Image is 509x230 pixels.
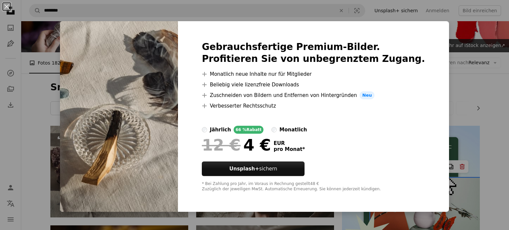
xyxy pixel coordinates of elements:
li: Zuschneiden von Bildern und Entfernen von Hintergründen [202,91,425,99]
span: 12 € [202,136,241,154]
span: EUR [274,140,305,146]
div: * Bei Zahlung pro Jahr, im Voraus in Rechnung gestellt 48 € Zuzüglich der jeweiligen MwSt. Automa... [202,181,425,192]
div: monatlich [279,126,307,134]
input: jährlich66 %Rabatt [202,127,207,132]
li: Beliebig viele lizenzfreie Downloads [202,81,425,89]
img: premium_photo-1701094772334-07af1a16bd42 [60,21,178,212]
h2: Gebrauchsfertige Premium-Bilder. Profitieren Sie von unbegrenztem Zugang. [202,41,425,65]
input: monatlich [271,127,277,132]
span: pro Monat * [274,146,305,152]
li: Monatlich neue Inhalte nur für Mitglieder [202,70,425,78]
li: Verbesserter Rechtsschutz [202,102,425,110]
button: Unsplash+sichern [202,161,305,176]
div: 4 € [202,136,271,154]
strong: Unsplash+ [229,166,259,172]
div: 66 % Rabatt [234,126,263,134]
span: Neu [360,91,374,99]
div: jährlich [210,126,231,134]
